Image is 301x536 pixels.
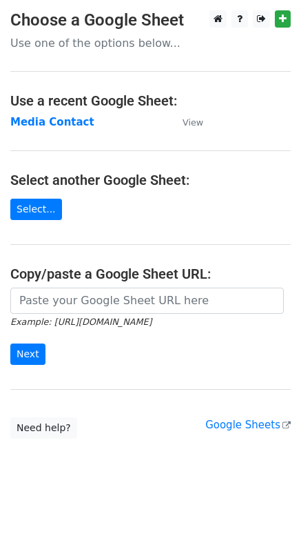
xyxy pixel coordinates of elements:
a: Media Contact [10,116,94,128]
h4: Copy/paste a Google Sheet URL: [10,266,291,282]
a: Select... [10,199,62,220]
input: Paste your Google Sheet URL here [10,288,284,314]
h3: Choose a Google Sheet [10,10,291,30]
a: View [169,116,203,128]
h4: Use a recent Google Sheet: [10,92,291,109]
a: Need help? [10,417,77,439]
p: Use one of the options below... [10,36,291,50]
small: Example: [URL][DOMAIN_NAME] [10,317,152,327]
a: Google Sheets [205,419,291,431]
h4: Select another Google Sheet: [10,172,291,188]
input: Next [10,344,45,365]
small: View [183,117,203,128]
